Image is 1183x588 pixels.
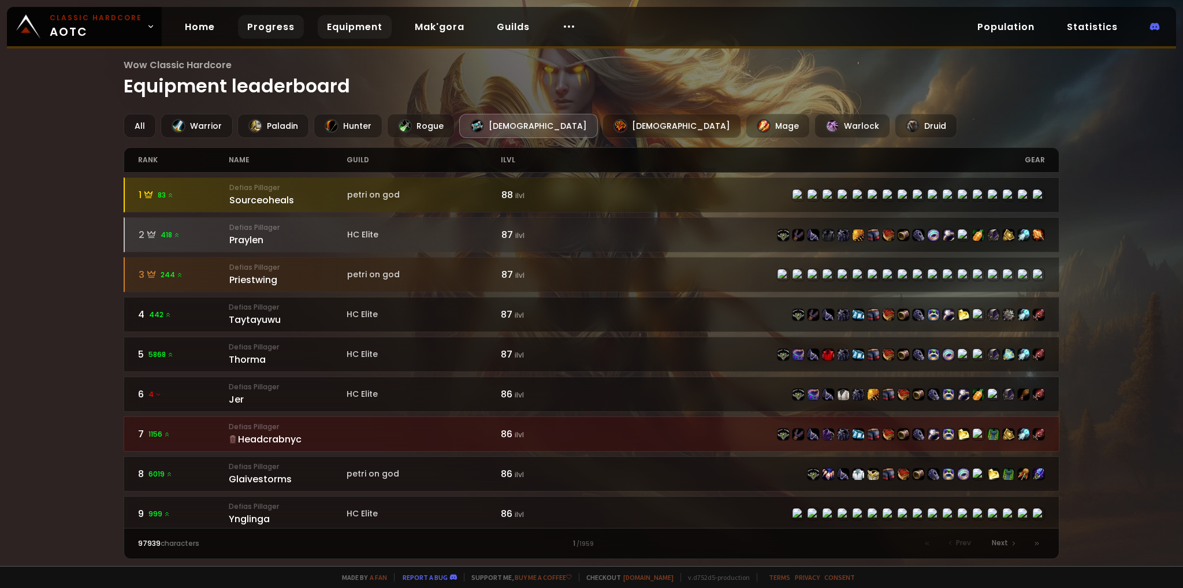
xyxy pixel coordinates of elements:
[229,312,347,327] div: Taytayuwu
[7,7,162,46] a: Classic HardcoreAOTC
[138,467,229,481] div: 8
[1033,229,1044,241] img: item-19367
[853,229,864,241] img: item-22518
[1018,468,1029,480] img: item-17113
[347,468,501,480] div: petri on god
[602,114,741,138] div: [DEMOGRAPHIC_DATA]
[139,228,229,242] div: 2
[898,468,909,480] img: item-22516
[347,508,501,520] div: HC Elite
[680,573,750,582] span: v. d752d5 - production
[992,538,1008,548] span: Next
[347,229,501,241] div: HC Elite
[793,429,804,440] img: item-21712
[943,468,954,480] img: item-23061
[823,429,834,440] img: item-4335
[838,309,849,321] img: item-22512
[838,229,849,241] img: item-22512
[347,388,501,400] div: HC Elite
[148,349,174,360] span: 5868
[515,350,524,360] small: ilvl
[50,13,142,23] small: Classic Hardcore
[1018,229,1029,241] img: item-23048
[913,429,924,440] img: item-22517
[883,429,894,440] img: item-22516
[928,468,939,480] img: item-22517
[229,302,347,312] small: Defias Pillager
[501,148,591,172] div: ilvl
[161,114,233,138] div: Warrior
[501,347,591,362] div: 87
[347,348,501,360] div: HC Elite
[229,472,347,486] div: Glaivestorms
[314,114,382,138] div: Hunter
[50,13,142,40] span: AOTC
[347,269,501,281] div: petri on god
[229,222,347,233] small: Defias Pillager
[777,229,789,241] img: item-22514
[769,573,790,582] a: Terms
[808,309,819,321] img: item-21712
[318,15,392,39] a: Equipment
[161,230,180,240] span: 418
[229,193,347,207] div: Sourceoheals
[124,177,1059,213] a: 183 Defias PillagerSourceohealspetri on god88 ilvlitem-22514item-21712item-22515item-4336item-225...
[1018,389,1029,400] img: item-22631
[229,148,347,172] div: name
[1003,429,1014,440] img: item-22942
[1003,349,1014,360] img: item-23056
[868,468,879,480] img: item-18486
[370,573,387,582] a: a fan
[824,573,855,582] a: Consent
[895,114,957,138] div: Druid
[515,270,524,280] small: ilvl
[746,114,810,138] div: Mage
[808,349,819,360] img: item-22515
[793,229,804,241] img: item-21712
[139,188,229,202] div: 1
[853,389,864,400] img: item-22512
[229,512,347,526] div: Ynglinga
[973,389,984,400] img: item-11122
[943,429,954,440] img: item-23061
[124,257,1059,292] a: 3244 Defias PillagerPriestwingpetri on god87 ilvlitem-22514item-21712item-22515item-22512item-215...
[347,189,501,201] div: petri on god
[988,429,999,440] img: item-22960
[898,389,909,400] img: item-22516
[898,229,909,241] img: item-22519
[124,377,1059,412] a: 64 Defias PillagerJerHC Elite86 ilvlitem-22514item-23036item-22515item-4334item-22512item-22518it...
[1033,429,1044,440] img: item-23009
[814,114,890,138] div: Warlock
[838,429,849,440] img: item-22512
[868,229,879,241] img: item-22513
[148,509,170,519] span: 999
[808,468,819,480] img: item-22514
[229,501,347,512] small: Defias Pillager
[124,58,1059,72] span: Wow Classic Hardcore
[138,347,229,362] div: 5
[406,15,474,39] a: Mak'gora
[913,349,924,360] img: item-22517
[623,573,674,582] a: [DOMAIN_NAME]
[124,217,1059,252] a: 2418 Defias PillagerPraylenHC Elite87 ilvlitem-22514item-21712item-22515item-3427item-22512item-2...
[176,15,224,39] a: Home
[488,15,539,39] a: Guilds
[883,309,894,321] img: item-22516
[347,148,501,172] div: guild
[838,468,849,480] img: item-22515
[501,427,591,441] div: 86
[853,349,864,360] img: item-21582
[501,507,591,521] div: 86
[238,15,304,39] a: Progress
[229,233,347,247] div: Praylen
[958,429,969,440] img: item-19395
[928,429,939,440] img: item-19382
[124,416,1059,452] a: 71156 Defias PillagerHeadcrabnyc86 ilvlitem-22514item-21712item-22515item-4335item-22512item-2158...
[138,538,161,548] span: 97939
[515,470,524,479] small: ilvl
[591,148,1045,172] div: gear
[229,432,347,446] div: Headcrabnyc
[138,538,364,549] div: characters
[988,468,999,480] img: item-19395
[229,462,347,472] small: Defias Pillager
